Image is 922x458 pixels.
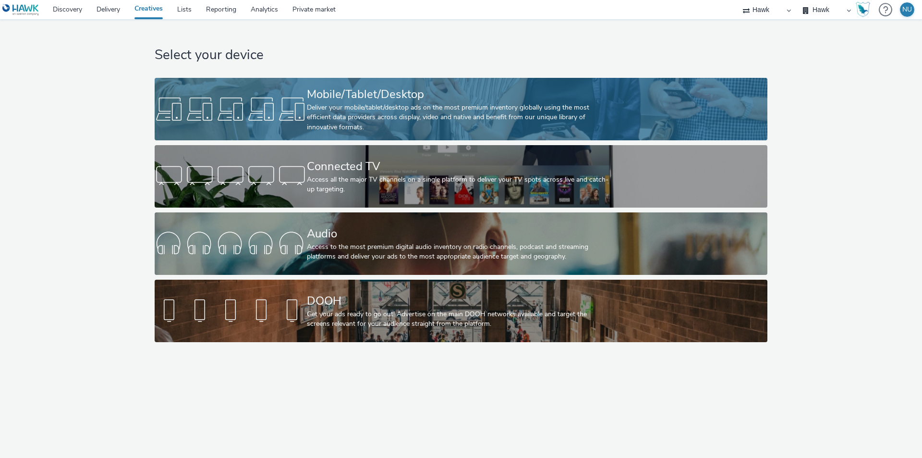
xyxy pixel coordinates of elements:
[2,4,39,16] img: undefined Logo
[856,2,870,17] img: Hawk Academy
[307,293,611,309] div: DOOH
[307,103,611,132] div: Deliver your mobile/tablet/desktop ads on the most premium inventory globally using the most effi...
[307,242,611,262] div: Access to the most premium digital audio inventory on radio channels, podcast and streaming platf...
[902,2,912,17] div: NU
[307,175,611,195] div: Access all the major TV channels on a single platform to deliver your TV spots across live and ca...
[155,145,767,208] a: Connected TVAccess all the major TV channels on a single platform to deliver your TV spots across...
[307,225,611,242] div: Audio
[307,158,611,175] div: Connected TV
[856,2,874,17] a: Hawk Academy
[155,212,767,275] a: AudioAccess to the most premium digital audio inventory on radio channels, podcast and streaming ...
[155,280,767,342] a: DOOHGet your ads ready to go out! Advertise on the main DOOH networks available and target the sc...
[155,46,767,64] h1: Select your device
[307,86,611,103] div: Mobile/Tablet/Desktop
[155,78,767,140] a: Mobile/Tablet/DesktopDeliver your mobile/tablet/desktop ads on the most premium inventory globall...
[307,309,611,329] div: Get your ads ready to go out! Advertise on the main DOOH networks available and target the screen...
